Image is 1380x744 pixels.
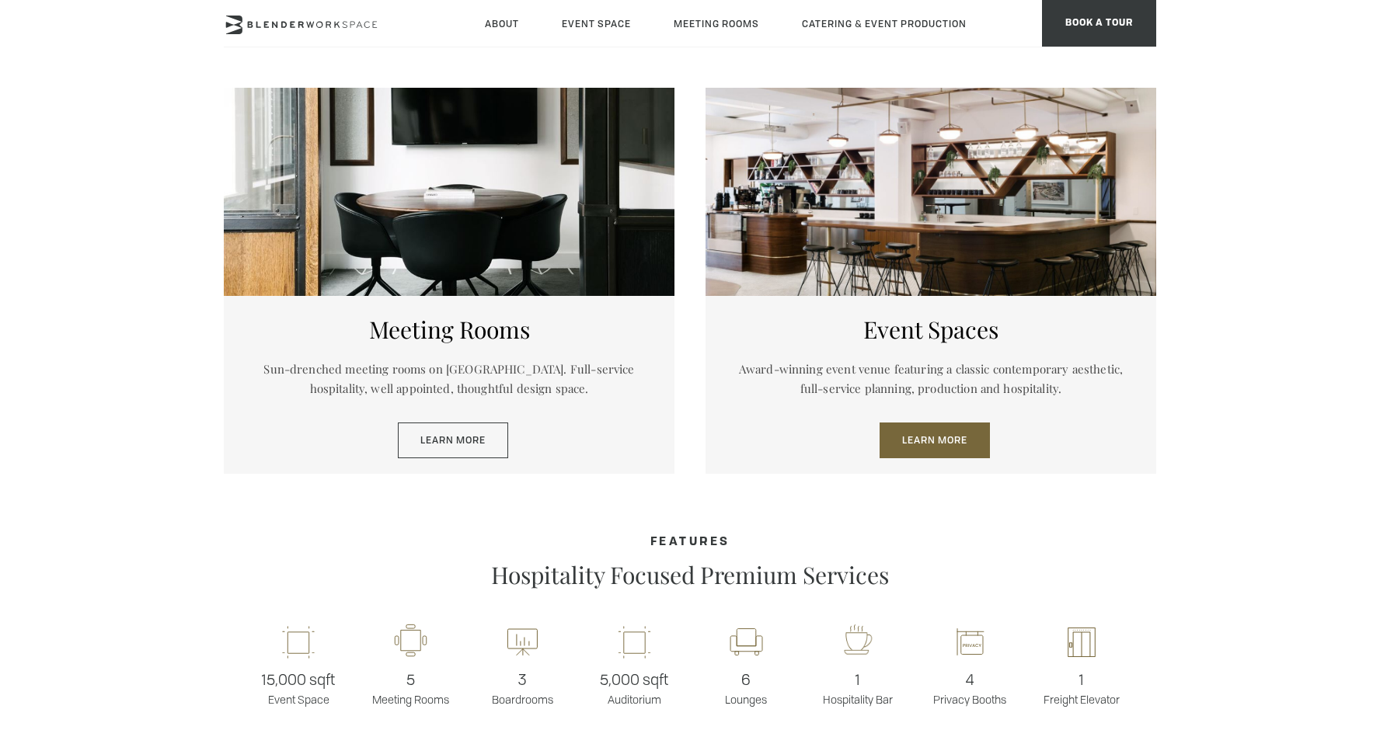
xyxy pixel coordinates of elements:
[418,561,962,589] p: Hospitality Focused Premium Services
[466,668,578,707] p: Boardrooms
[802,668,914,707] p: Hospitality Bar
[729,360,1133,399] p: Award-winning event venue featuring a classic contemporary aesthetic, full-service planning, prod...
[247,315,651,343] h5: Meeting Rooms
[242,668,354,692] span: 15,000 sqft
[690,668,802,692] span: 6
[802,668,914,692] span: 1
[398,422,508,458] a: Learn More
[914,668,1026,692] span: 4
[690,668,802,707] p: Lounges
[880,422,990,458] a: Learn More
[578,668,690,692] span: 5,000 sqft
[242,668,354,707] p: Event Space
[1100,545,1380,744] iframe: Chat Widget
[1026,668,1138,707] p: Freight Elevator
[729,315,1133,343] h5: Event Spaces
[466,668,578,692] span: 3
[354,668,466,692] span: 5
[914,668,1026,707] p: Privacy Booths
[224,536,1156,549] h4: Features
[578,668,690,707] p: Auditorium
[838,624,877,661] img: workspace-nyc-hospitality-icon-2x.png
[1026,668,1138,692] span: 1
[354,668,466,707] p: Meeting Rooms
[247,360,651,399] p: Sun-drenched meeting rooms on [GEOGRAPHIC_DATA]. Full-service hospitality, well appointed, though...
